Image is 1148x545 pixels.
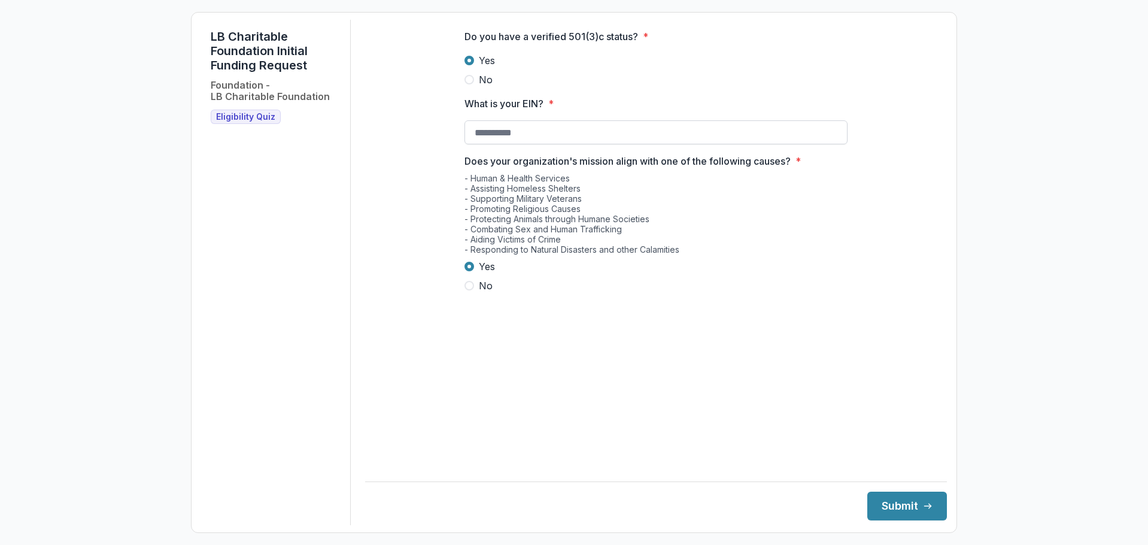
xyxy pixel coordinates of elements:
[464,154,791,168] p: Does your organization's mission align with one of the following causes?
[479,259,495,274] span: Yes
[216,112,275,122] span: Eligibility Quiz
[464,96,543,111] p: What is your EIN?
[479,72,493,87] span: No
[479,53,495,68] span: Yes
[867,492,947,520] button: Submit
[479,278,493,293] span: No
[464,173,848,259] div: - Human & Health Services - Assisting Homeless Shelters - Supporting Military Veterans - Promotin...
[211,29,341,72] h1: LB Charitable Foundation Initial Funding Request
[211,80,330,102] h2: Foundation - LB Charitable Foundation
[464,29,638,44] p: Do you have a verified 501(3)c status?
